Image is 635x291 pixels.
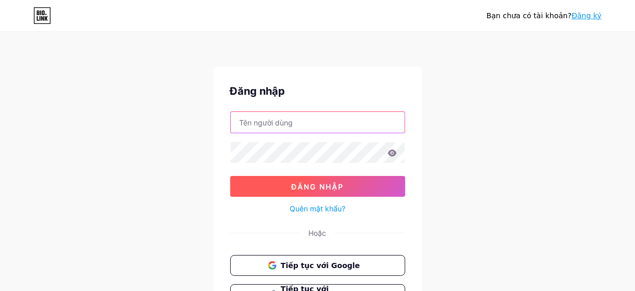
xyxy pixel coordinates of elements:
button: Tiếp tục với Google [230,255,405,276]
a: Quên mật khẩu? [290,203,345,214]
font: Hoặc [309,229,327,237]
input: Tên người dùng [231,112,405,133]
font: Đăng nhập [230,85,285,97]
font: Đăng nhập [291,182,344,191]
button: Đăng nhập [230,176,405,197]
font: Quên mật khẩu? [290,204,345,213]
a: Đăng ký [571,11,602,20]
font: Tiếp tục với Google [281,261,360,270]
font: Bạn chưa có tài khoản? [487,11,572,20]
